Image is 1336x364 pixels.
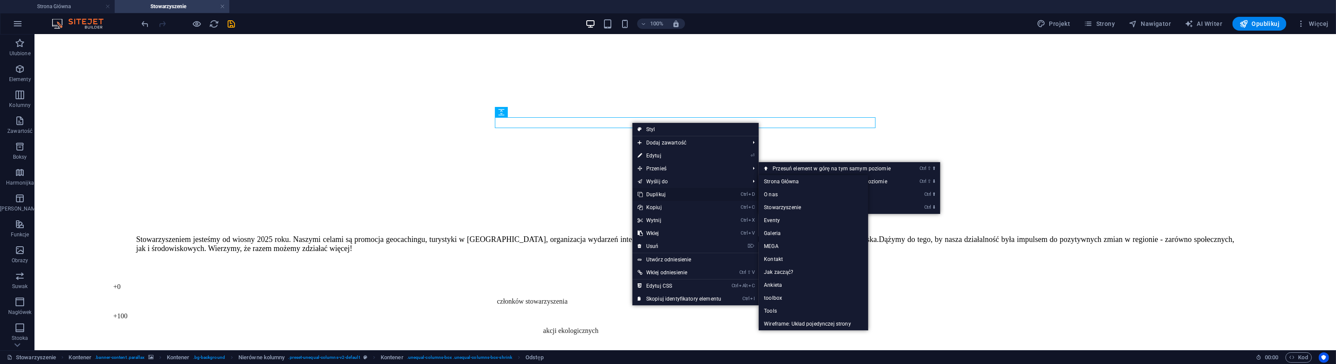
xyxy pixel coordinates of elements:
div: + [79,248,917,256]
i: Ctrl [924,191,931,197]
p: Ulubione [9,50,31,57]
a: Wireframe: Układ pojedynczej strony [759,317,868,330]
i: V [752,270,754,275]
i: Cofnij: Przesuń elementy (Ctrl+Z) [141,19,150,29]
div: + [79,278,994,286]
a: ⌦Usuń [632,240,726,253]
a: CtrlAltCEdytuj CSS [632,279,726,292]
p: Elementy [9,76,31,83]
a: Stowarzyszenie [759,201,868,214]
span: Więcej [1297,19,1329,28]
i: Ctrl [741,230,748,236]
span: . preset-unequal-columns-v2-default [288,352,360,363]
i: ⬇ [932,179,936,184]
a: MEGA [759,240,868,253]
a: Ctrl⇧⬆Przesuń element w górę na tym samym poziomie [759,162,908,175]
a: CtrlVWklej [632,227,726,240]
i: Ctrl [741,204,748,210]
i: Ten element jest konfigurowalnym ustawieniem wstępnym [363,355,367,360]
a: CtrlDDuplikuj [632,188,726,201]
h6: 100% [650,19,664,29]
i: I [750,296,754,301]
a: Tools [759,304,868,317]
div: Projekt (Ctrl+Alt+Y) [1033,17,1073,31]
span: 00 00 [1265,352,1278,363]
i: ⇧ [927,179,931,184]
i: Alt [739,283,748,289]
span: Kliknij, aby zaznaczyć. Kliknij dwukrotnie, aby edytować [167,352,190,363]
i: V [748,230,754,236]
p: Nagłówek [8,309,32,316]
a: toolbox [759,292,868,304]
span: Nawigator [1129,19,1171,28]
a: CtrlISkopiuj identyfikatory elementu [632,292,726,305]
i: ⬆ [932,166,936,171]
a: Strona Główna [759,175,868,188]
button: AI Writer [1181,17,1226,31]
i: ⏎ [751,153,754,158]
span: Kod [1289,352,1308,363]
i: C [748,204,754,210]
button: Kliknij tutaj, aby wyjść z trybu podglądu i kontynuować edycję [192,19,202,29]
i: Ctrl [732,283,738,289]
p: Harmonijka [6,179,34,186]
button: reload [209,19,219,29]
a: Utwórz odniesienie [632,253,759,266]
p: Boksy [13,154,27,160]
button: Usercentrics [1319,352,1329,363]
a: CtrlXWytnij [632,214,726,227]
i: X [748,217,754,223]
a: Eventy [759,214,868,227]
span: AI Writer [1185,19,1222,28]
span: Kliknij, aby zaznaczyć. Kliknij dwukrotnie, aby edytować [526,352,544,363]
a: Kontakt [759,253,868,266]
h4: Stowarzyszenie [115,2,229,11]
i: ⬇ [932,204,936,210]
button: Więcej [1293,17,1332,31]
span: Kliknij, aby zaznaczyć. Kliknij dwukrotnie, aby edytować [381,352,404,363]
a: Kliknij, aby anulować zaznaczenie. Kliknij dwukrotnie, aby otworzyć Strony [7,352,56,363]
i: Ctrl [739,270,746,275]
i: Po zmianie rozmiaru automatycznie dostosowuje poziom powiększenia do wybranego urządzenia. [673,20,680,28]
a: CtrlCKopiuj [632,201,726,214]
span: Kliknij, aby zaznaczyć. Kliknij dwukrotnie, aby edytować [69,352,92,363]
button: save [226,19,237,29]
i: D [748,191,754,197]
p: Obrazy [12,257,28,264]
i: ⇧ [747,270,751,275]
a: Jak zacząć? [759,266,868,279]
button: 100% [637,19,668,29]
span: Dodaj zawartość [632,136,746,149]
a: ⏎Edytuj [632,149,726,162]
button: Kod [1286,352,1312,363]
span: . bg-background [193,352,225,363]
span: : [1271,354,1272,361]
span: Kliknij, aby zaznaczyć. Kliknij dwukrotnie, aby edytować [238,352,285,363]
a: Styl [632,123,759,136]
span: Strony [1084,19,1115,28]
button: undo [140,19,150,29]
p: Funkcje [11,231,29,238]
i: Ctrl [743,296,750,301]
p: Zawartość [7,128,32,135]
i: ⇧ [927,166,931,171]
h6: Czas sesji [1256,352,1279,363]
span: Projekt [1037,19,1070,28]
a: Ankieta [759,279,868,292]
i: Zapisz (Ctrl+S) [227,19,237,29]
button: Projekt [1033,17,1073,31]
button: Opublikuj [1233,17,1286,31]
i: Ctrl [920,179,926,184]
a: O nas [759,188,868,201]
i: Ctrl [920,166,926,171]
i: Ctrl [924,204,931,210]
p: Stopka [12,335,28,342]
span: Opublikuj [1239,19,1280,28]
i: ⌦ [748,243,754,249]
i: Przeładuj stronę [210,19,219,29]
a: Wyślij do [632,175,746,188]
span: . unequal-columns-box .unequal-columns-box-shrink [407,352,512,363]
span: Przenieś [632,162,746,175]
span: . banner-content .parallax [95,352,144,363]
p: Suwak [12,283,28,290]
